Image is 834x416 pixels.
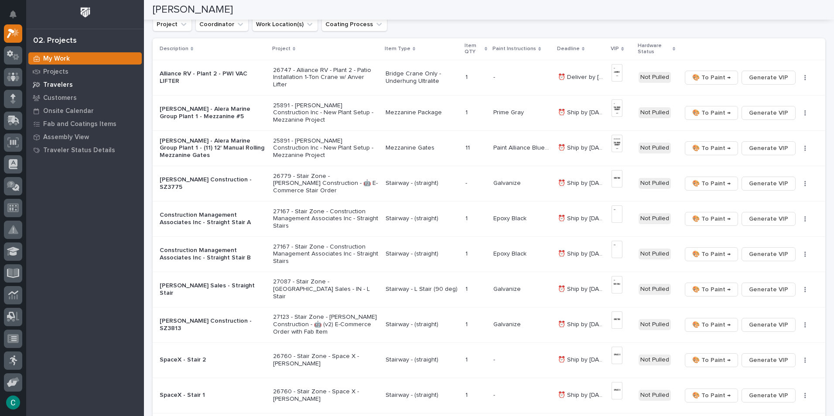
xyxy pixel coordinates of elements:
p: ⏰ Ship by 10/8/25 [558,390,607,399]
button: Generate VIP [742,177,796,191]
a: Projects [26,65,144,78]
div: 02. Projects [33,36,77,46]
div: Not Pulled [639,72,671,83]
span: 🎨 To Paint → [692,143,731,153]
p: [PERSON_NAME] Construction - SZ3775 [160,176,266,191]
img: Workspace Logo [77,4,93,20]
p: Stairway - (straight) [386,321,458,328]
p: Galvanize [493,319,523,328]
span: 🎨 To Paint → [692,390,731,401]
p: Paint Alliance Blue* (custom) [493,143,553,152]
p: 26760 - Stair Zone - Space X - [PERSON_NAME] [273,388,379,403]
p: ⏰ Ship by 10/7/25 [558,319,607,328]
span: Generate VIP [749,390,788,401]
a: Travelers [26,78,144,91]
button: 🎨 To Paint → [685,141,738,155]
tr: [PERSON_NAME] Construction - SZ377526779 - Stair Zone - [PERSON_NAME] Construction - 🤖 E-Commerce... [153,166,825,201]
span: 🎨 To Paint → [692,284,731,295]
p: 25891 - [PERSON_NAME] Construction Inc - New Plant Setup - Mezzanine Project [273,102,379,124]
p: 1 [465,390,469,399]
p: SpaceX - Stair 1 [160,392,266,399]
p: Description [160,44,188,54]
span: 🎨 To Paint → [692,320,731,330]
tr: SpaceX - Stair 126760 - Stair Zone - Space X - [PERSON_NAME]Stairway - (straight)11 -- ⏰ Ship by ... [153,378,825,413]
p: Alliance RV - Plant 2 - PWI VAC LIFTER [160,70,266,85]
button: 🎨 To Paint → [685,247,738,261]
button: Generate VIP [742,247,796,261]
p: - [493,72,497,81]
p: [PERSON_NAME] Construction - SZ3813 [160,317,266,332]
p: ⏰ Ship by 10/6/25 [558,249,607,258]
p: 27123 - Stair Zone - [PERSON_NAME] Construction - 🤖 (v2) E-Commerce Order with Fab Item [273,314,379,335]
h2: [PERSON_NAME] [153,3,233,16]
p: ⏰ Ship by 10/8/25 [558,355,607,364]
p: 1 [465,213,469,222]
tr: Construction Management Associates Inc - Straight Stair B27167 - Stair Zone - Construction Manage... [153,236,825,272]
p: [PERSON_NAME] - Alera Marine Group Plant 1 - (11) 12' Manual Rolling Mezzanine Gates [160,137,266,159]
p: Galvanize [493,284,523,293]
p: My Work [43,55,70,63]
tr: SpaceX - Stair 226760 - Stair Zone - Space X - [PERSON_NAME]Stairway - (straight)11 -- ⏰ Ship by ... [153,342,825,378]
span: Generate VIP [749,72,788,83]
p: Traveler Status Details [43,147,115,154]
button: Generate VIP [742,318,796,332]
button: Generate VIP [742,212,796,226]
p: 1 [465,355,469,364]
p: Assembly View [43,133,89,141]
button: 🎨 To Paint → [685,177,738,191]
div: Not Pulled [639,249,671,259]
span: Generate VIP [749,143,788,153]
button: users-avatar [4,393,22,412]
p: ⏰ Ship by 10/6/25 [558,178,607,187]
p: Stairway - (straight) [386,356,458,364]
p: 1 [465,249,469,258]
p: Travelers [43,81,73,89]
button: Generate VIP [742,141,796,155]
tr: Construction Management Associates Inc - Straight Stair A27167 - Stair Zone - Construction Manage... [153,201,825,236]
p: 27087 - Stair Zone - [GEOGRAPHIC_DATA] Sales - IN - L Stair [273,278,379,300]
p: ⏰ Ship by 9/26/25 [558,107,607,116]
p: Prime Gray [493,107,526,116]
button: Generate VIP [742,106,796,120]
p: ⏰ Ship by 9/30/25 [558,143,607,152]
p: Mezzanine Package [386,109,458,116]
span: 🎨 To Paint → [692,178,731,189]
span: 🎨 To Paint → [692,214,731,224]
p: ⏰ Ship by 10/7/25 [558,284,607,293]
p: Epoxy Black [493,249,528,258]
button: 🎨 To Paint → [685,71,738,85]
span: 🎨 To Paint → [692,355,731,365]
button: 🎨 To Paint → [685,212,738,226]
button: Generate VIP [742,71,796,85]
p: Construction Management Associates Inc - Straight Stair B [160,247,266,262]
div: Not Pulled [639,284,671,295]
p: 26747 - Alliance RV - Plant 2 - Patio Installation 1-Ton Crane w/ Anver Lifter [273,67,379,89]
p: 26760 - Stair Zone - Space X - [PERSON_NAME] [273,353,379,368]
div: Not Pulled [639,319,671,330]
p: Project [272,44,291,54]
p: 27167 - Stair Zone - Construction Management Associates Inc - Straight Stairs [273,208,379,230]
button: Coating Process [321,17,387,31]
p: Paint Instructions [492,44,536,54]
a: Onsite Calendar [26,104,144,117]
button: Generate VIP [742,283,796,297]
a: Assembly View [26,130,144,143]
div: Not Pulled [639,355,671,365]
p: SpaceX - Stair 2 [160,356,266,364]
p: Epoxy Black [493,213,528,222]
p: ⏰ Deliver by 8/28/25 [558,72,607,81]
span: Generate VIP [749,108,788,118]
button: 🎨 To Paint → [685,353,738,367]
div: Not Pulled [639,107,671,118]
a: My Work [26,52,144,65]
a: Fab and Coatings Items [26,117,144,130]
div: Not Pulled [639,143,671,153]
button: Notifications [4,5,22,24]
tr: [PERSON_NAME] Construction - SZ381327123 - Stair Zone - [PERSON_NAME] Construction - 🤖 (v2) E-Com... [153,307,825,342]
button: 🎨 To Paint → [685,389,738,402]
span: Generate VIP [749,178,788,189]
p: Stairway - (straight) [386,392,458,399]
p: 1 [465,107,469,116]
p: Galvanize [493,178,523,187]
p: 1 [465,319,469,328]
